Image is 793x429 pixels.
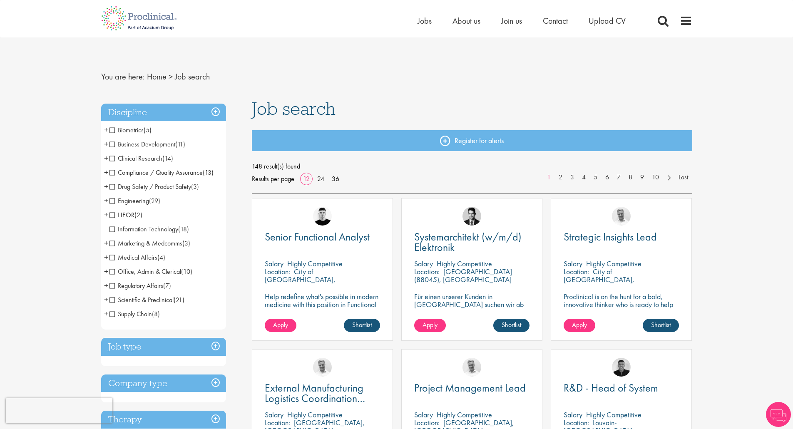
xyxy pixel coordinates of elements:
span: (10) [181,267,192,276]
span: Engineering [109,196,160,205]
span: External Manufacturing Logistics Coordination Support [265,381,365,416]
img: Joshua Bye [612,207,631,226]
span: (7) [163,281,171,290]
p: City of [GEOGRAPHIC_DATA], [GEOGRAPHIC_DATA] [564,267,634,292]
span: + [104,237,108,249]
p: Highly Competitive [437,259,492,268]
span: (13) [203,168,214,177]
span: + [104,180,108,193]
span: 148 result(s) found [252,160,692,173]
span: Office, Admin & Clerical [109,267,181,276]
span: Information Technology [109,225,178,233]
span: Location: [265,418,290,427]
a: Senior Functional Analyst [265,232,380,242]
span: (18) [178,225,189,233]
span: Medical Affairs [109,253,157,262]
span: HEOR [109,211,142,219]
span: Job search [252,97,336,120]
a: Contact [543,15,568,26]
span: Business Development [109,140,175,149]
span: Join us [501,15,522,26]
span: Strategic Insights Lead [564,230,657,244]
span: Information Technology [109,225,189,233]
a: Strategic Insights Lead [564,232,679,242]
a: Joshua Bye [313,358,332,377]
span: Salary [265,259,283,268]
span: Business Development [109,140,185,149]
a: Last [674,173,692,182]
p: Highly Competitive [437,410,492,419]
a: Apply [265,319,296,332]
a: 3 [566,173,578,182]
a: 12 [300,174,313,183]
span: Compliance / Quality Assurance [109,168,214,177]
span: Results per page [252,173,294,185]
a: 10 [648,173,663,182]
span: > [169,71,173,82]
img: Chatbot [766,402,791,427]
a: About us [452,15,480,26]
span: Regulatory Affairs [109,281,163,290]
p: Highly Competitive [287,259,343,268]
h3: Company type [101,374,226,392]
span: Scientific & Preclinical [109,295,174,304]
span: + [104,166,108,179]
p: City of [GEOGRAPHIC_DATA], [GEOGRAPHIC_DATA] [265,267,336,292]
span: Location: [265,267,290,276]
span: Medical Affairs [109,253,165,262]
span: (11) [175,140,185,149]
h3: Job type [101,338,226,356]
span: Location: [564,418,589,427]
span: Biometrics [109,126,152,134]
span: + [104,152,108,164]
span: (21) [174,295,184,304]
a: Upload CV [589,15,626,26]
img: Thomas Wenig [462,207,481,226]
p: Highly Competitive [287,410,343,419]
a: 2 [554,173,567,182]
span: Compliance / Quality Assurance [109,168,203,177]
a: Shortlist [643,319,679,332]
span: Marketing & Medcomms [109,239,190,248]
span: Job search [175,71,210,82]
a: R&D - Head of System [564,383,679,393]
span: Clinical Research [109,154,173,163]
a: 7 [613,173,625,182]
img: Joshua Bye [462,358,481,377]
p: Highly Competitive [586,410,641,419]
iframe: reCAPTCHA [6,398,112,423]
span: Location: [414,267,440,276]
a: Project Management Lead [414,383,529,393]
a: 4 [578,173,590,182]
span: Location: [564,267,589,276]
span: Project Management Lead [414,381,526,395]
span: Supply Chain [109,310,152,318]
a: Shortlist [344,319,380,332]
h3: Therapy [101,411,226,429]
span: + [104,251,108,263]
span: Salary [564,259,582,268]
span: + [104,265,108,278]
span: Scientific & Preclinical [109,295,184,304]
span: Location: [414,418,440,427]
span: + [104,208,108,221]
span: + [104,194,108,207]
span: Senior Functional Analyst [265,230,370,244]
a: 6 [601,173,613,182]
span: Systemarchitekt (w/m/d) Elektronik [414,230,522,254]
a: Systemarchitekt (w/m/d) Elektronik [414,232,529,253]
p: Für einen unserer Kunden in [GEOGRAPHIC_DATA] suchen wir ab sofort einen Leitenden Systemarchitek... [414,293,529,324]
p: [GEOGRAPHIC_DATA] (88045), [GEOGRAPHIC_DATA] [414,267,512,284]
a: 9 [636,173,648,182]
span: You are here: [101,71,145,82]
a: breadcrumb link [147,71,167,82]
span: Salary [414,259,433,268]
span: + [104,138,108,150]
span: Office, Admin & Clerical [109,267,192,276]
a: External Manufacturing Logistics Coordination Support [265,383,380,404]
